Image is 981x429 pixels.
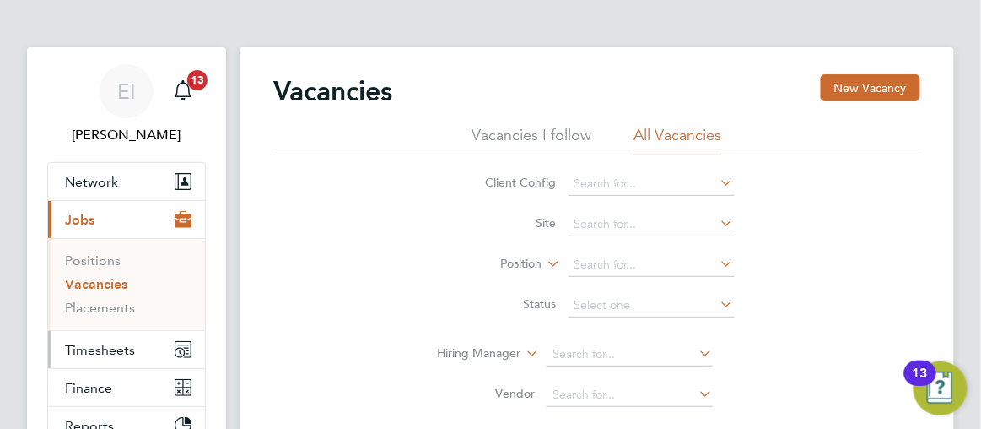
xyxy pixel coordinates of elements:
[65,380,112,396] span: Finance
[187,70,208,90] span: 13
[65,174,118,190] span: Network
[423,345,520,362] label: Hiring Manager
[460,175,557,190] label: Client Config
[445,256,542,273] label: Position
[460,215,557,231] label: Site
[48,369,205,406] button: Finance
[65,276,127,292] a: Vacancies
[547,383,713,407] input: Search for...
[117,80,136,102] span: EI
[48,163,205,200] button: Network
[273,74,392,108] h2: Vacancies
[634,125,722,155] li: All Vacancies
[460,296,557,312] label: Status
[48,238,205,330] div: Jobs
[48,201,205,238] button: Jobs
[65,212,94,228] span: Jobs
[47,64,206,145] a: EI[PERSON_NAME]
[821,74,920,101] button: New Vacancy
[65,342,135,358] span: Timesheets
[47,125,206,145] span: Esther Isaac
[472,125,592,155] li: Vacancies I follow
[569,253,735,277] input: Search for...
[48,331,205,368] button: Timesheets
[547,343,713,367] input: Search for...
[569,172,735,196] input: Search for...
[569,213,735,236] input: Search for...
[913,373,928,395] div: 13
[166,64,200,118] a: 13
[65,253,121,269] a: Positions
[914,361,968,415] button: Open Resource Center, 13 new notifications
[438,386,535,401] label: Vendor
[65,300,135,316] a: Placements
[569,294,735,318] input: Select one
